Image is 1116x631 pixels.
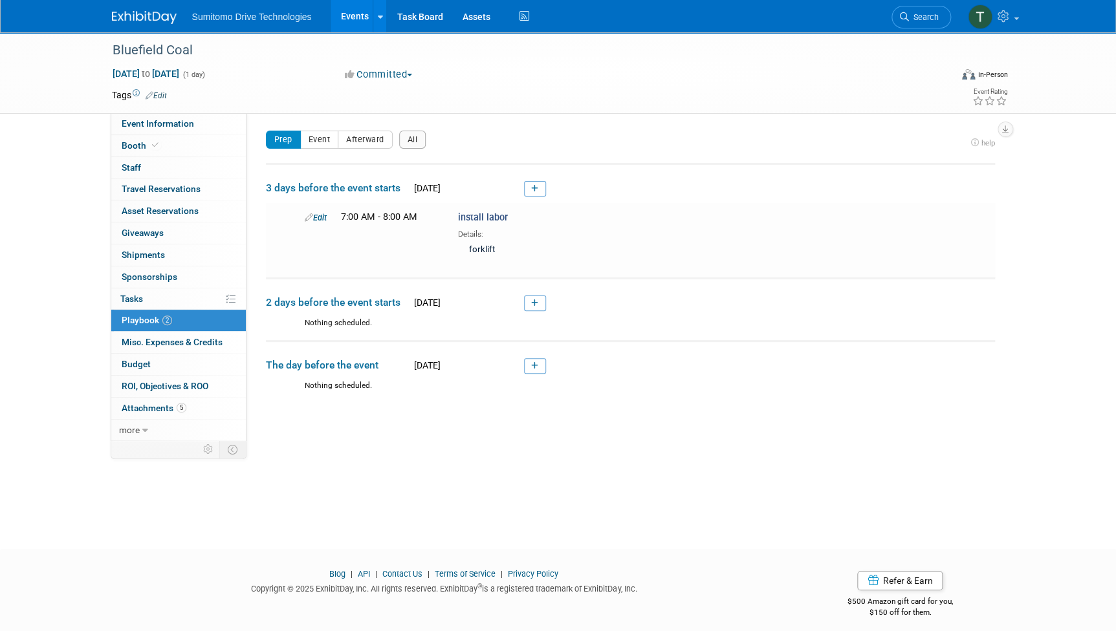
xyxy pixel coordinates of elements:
[340,68,417,81] button: Committed
[796,607,1005,618] div: $150 off for them.
[857,571,943,590] a: Refer & Earn
[120,294,143,304] span: Tasks
[338,131,393,149] button: Afterward
[458,240,791,261] div: forklift
[111,135,246,156] a: Booth
[300,131,339,149] button: Event
[182,70,205,79] span: (1 day)
[119,425,140,435] span: more
[219,441,246,458] td: Toggle Event Tabs
[177,403,186,412] span: 5
[410,297,441,308] span: [DATE]
[962,69,975,80] img: Format-Inperson.png
[111,266,246,288] a: Sponsorships
[146,91,167,100] a: Edit
[266,380,995,403] div: Nothing scheduled.
[122,250,165,260] span: Shipments
[424,569,433,579] span: |
[358,569,370,579] a: API
[372,569,380,579] span: |
[111,157,246,178] a: Staff
[981,138,995,147] span: help
[111,113,246,134] a: Event Information
[112,580,777,595] div: Copyright © 2025 ExhibitDay, Inc. All rights reserved. ExhibitDay is a registered trademark of Ex...
[122,381,208,391] span: ROI, Objectives & ROO
[435,569,496,579] a: Terms of Service
[977,70,1007,80] div: In-Person
[111,420,246,441] a: more
[111,222,246,244] a: Giveaways
[892,6,951,28] a: Search
[796,588,1005,617] div: $500 Amazon gift card for you,
[162,315,172,325] span: 2
[909,12,939,22] span: Search
[122,337,223,347] span: Misc. Expenses & Credits
[266,131,301,149] button: Prep
[122,184,201,194] span: Travel Reservations
[410,183,441,193] span: [DATE]
[192,12,312,22] span: Sumitomo Drive Technologies
[111,310,246,331] a: Playbook2
[122,272,177,282] span: Sponsorships
[122,359,151,369] span: Budget
[968,5,992,29] img: Taylor Mobley
[266,358,408,372] span: The day before the event
[498,569,506,579] span: |
[197,441,220,458] td: Personalize Event Tab Strip
[140,69,152,79] span: to
[122,206,199,216] span: Asset Reservations
[122,118,194,129] span: Event Information
[477,583,482,590] sup: ®
[972,89,1007,95] div: Event Rating
[410,360,441,370] span: [DATE]
[458,212,508,223] span: install labor
[152,142,159,149] i: Booth reservation complete
[111,354,246,375] a: Budget
[122,140,161,151] span: Booth
[305,213,327,222] a: Edit
[112,11,177,24] img: ExhibitDay
[112,89,167,102] td: Tags
[111,244,246,266] a: Shipments
[111,200,246,222] a: Asset Reservations
[122,228,164,238] span: Giveaways
[266,317,995,340] div: Nothing scheduled.
[266,181,408,195] span: 3 days before the event starts
[266,295,408,310] span: 2 days before the event starts
[382,569,422,579] a: Contact Us
[875,67,1008,87] div: Event Format
[508,569,558,579] a: Privacy Policy
[111,376,246,397] a: ROI, Objectives & ROO
[458,225,791,240] div: Details:
[111,178,246,200] a: Travel Reservations
[122,403,186,413] span: Attachments
[112,68,180,80] span: [DATE] [DATE]
[111,398,246,419] a: Attachments5
[399,131,426,149] button: All
[347,569,356,579] span: |
[122,162,141,173] span: Staff
[329,569,345,579] a: Blog
[108,39,932,62] div: Bluefield Coal
[111,332,246,353] a: Misc. Expenses & Credits
[111,288,246,310] a: Tasks
[122,315,172,325] span: Playbook
[341,211,417,222] span: 7:00 AM - 8:00 AM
